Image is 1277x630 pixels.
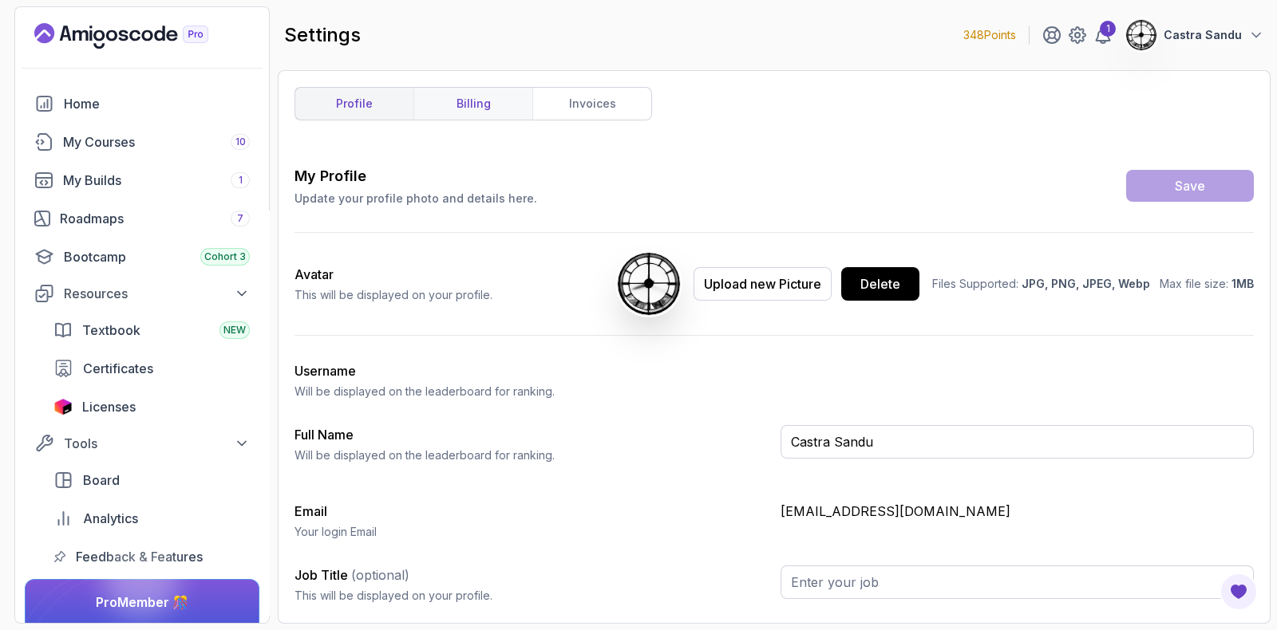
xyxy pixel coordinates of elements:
[295,265,492,284] h2: Avatar
[1022,277,1150,290] span: JPG, PNG, JPEG, Webp
[63,171,250,190] div: My Builds
[83,509,138,528] span: Analytics
[25,279,259,308] button: Resources
[44,391,259,423] a: licenses
[295,363,356,379] label: Username
[83,359,153,378] span: Certificates
[64,284,250,303] div: Resources
[295,427,354,443] label: Full Name
[1126,170,1254,202] button: Save
[25,126,259,158] a: courses
[235,136,246,148] span: 10
[25,164,259,196] a: builds
[1126,20,1156,50] img: user profile image
[295,384,768,400] p: Will be displayed on the leaderboard for ranking.
[25,88,259,120] a: home
[60,209,250,228] div: Roadmaps
[532,88,651,120] a: invoices
[82,321,140,340] span: Textbook
[860,274,900,293] div: Delete
[1220,573,1258,611] button: Open Feedback Button
[781,425,1254,459] input: Enter your full name
[25,203,259,234] a: roadmaps
[204,250,246,263] span: Cohort 3
[1125,19,1264,51] button: user profile imageCastra Sandu
[1232,277,1254,290] span: 1MB
[83,471,120,490] span: Board
[295,502,768,521] h3: Email
[64,434,250,453] div: Tools
[295,165,537,187] h3: My Profile
[44,314,259,346] a: textbook
[25,429,259,458] button: Tools
[237,212,243,225] span: 7
[44,541,259,573] a: feedback
[53,399,73,415] img: jetbrains icon
[1093,26,1113,45] a: 1
[64,247,250,266] div: Bootcamp
[704,274,821,293] div: Upload new Picture
[44,352,259,384] a: certificates
[44,502,259,534] a: analytics
[295,88,413,120] a: profile
[295,447,768,463] p: Will be displayed on the leaderboard for ranking.
[413,88,532,120] a: billing
[781,502,1254,521] p: [EMAIL_ADDRESS][DOMAIN_NAME]
[239,174,243,187] span: 1
[295,191,537,207] p: Update your profile photo and details here.
[34,23,245,49] a: Landing page
[932,276,1254,292] p: Files Supported: Max file size:
[963,27,1016,43] p: 348 Points
[76,547,203,566] span: Feedback & Features
[1175,176,1205,195] div: Save
[1100,21,1116,37] div: 1
[295,567,409,583] label: Job Title
[781,565,1254,599] input: Enter your job
[44,464,259,496] a: board
[64,94,250,113] div: Home
[618,253,680,315] img: user profile image
[25,241,259,273] a: bootcamp
[1164,27,1242,43] p: Castra Sandu
[295,588,768,604] p: This will be displayed on your profile.
[82,397,136,416] span: Licenses
[694,267,832,301] button: Upload new Picture
[295,287,492,303] p: This will be displayed on your profile.
[223,324,246,337] span: NEW
[63,132,250,152] div: My Courses
[284,22,361,48] h2: settings
[351,567,409,583] span: (optional)
[295,524,768,540] p: Your login Email
[841,267,919,301] button: Delete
